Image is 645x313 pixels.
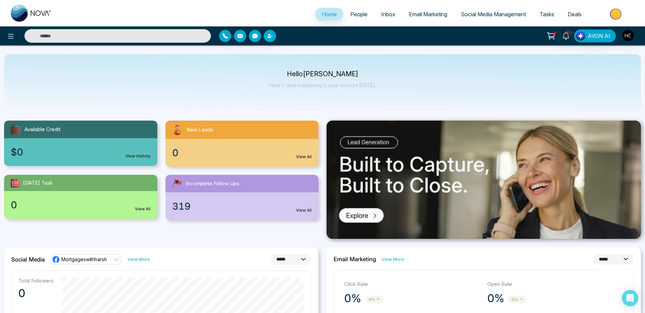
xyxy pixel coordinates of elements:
span: $0 [11,145,23,159]
a: Deals [561,8,588,21]
div: Open Intercom Messenger [622,290,638,306]
a: Incomplete Follow Ups319View All [161,175,323,220]
p: Open Rate [487,280,624,288]
p: 0 [18,287,54,300]
span: Home [322,11,337,18]
a: View All [296,154,312,160]
a: View More [382,256,404,263]
p: Hello [PERSON_NAME] [269,71,376,77]
span: Inbox [381,11,395,18]
p: 0% [487,292,504,305]
span: 0% [508,296,526,304]
span: 319 [172,199,191,213]
span: Social Media Management [461,11,526,18]
a: Social Media Management [454,8,533,21]
a: View More [128,256,150,263]
span: Email Marketing [409,11,447,18]
img: . [327,121,641,239]
span: 0% [365,296,383,304]
a: View All [296,207,312,213]
a: Email Marketing [402,8,454,21]
button: AVON AI [574,29,616,42]
img: Market-place.gif [592,6,641,22]
p: Total Followers [18,277,54,284]
span: Deals [568,11,582,18]
a: Tasks [533,8,561,21]
a: View All [135,206,151,212]
span: People [350,11,368,18]
a: People [344,8,374,21]
a: View History [125,153,151,159]
h2: Social Media [11,256,45,263]
a: 10+ [558,29,574,41]
p: Here's what happening in your account [DATE]. [269,82,376,88]
a: New Leads0View All [161,121,323,167]
span: 10+ [566,29,572,36]
span: 0 [11,198,17,212]
img: newLeads.svg [171,123,184,136]
img: User Avatar [622,30,634,41]
img: Lead Flow [576,31,585,41]
img: availableCredit.svg [9,123,22,135]
h2: Email Marketing [334,256,376,263]
img: followUps.svg [171,178,183,190]
span: Available Credit [24,126,60,133]
span: AVON AI [588,32,610,40]
span: New Leads [187,126,213,134]
span: Incomplete Follow Ups [186,180,239,188]
span: 0 [172,146,178,160]
span: Tasks [540,11,554,18]
img: Nova CRM Logo [11,5,52,22]
span: [DATE] Task [23,179,53,187]
span: Mortgageswithharsh [61,256,107,263]
img: todayTask.svg [9,178,20,188]
p: Click Rate [344,280,481,288]
a: Inbox [374,8,402,21]
p: 0% [344,292,361,305]
a: Home [315,8,344,21]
